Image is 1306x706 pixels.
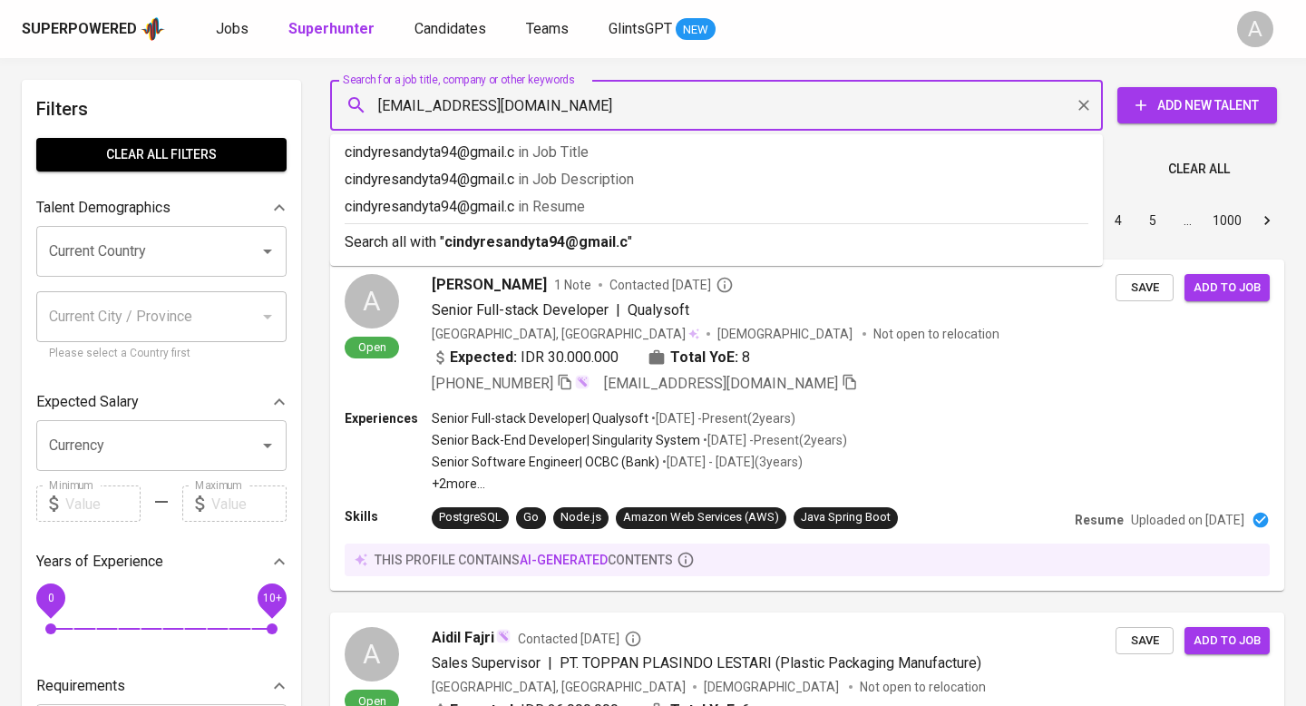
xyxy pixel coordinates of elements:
[1161,152,1237,186] button: Clear All
[65,485,141,522] input: Value
[36,391,139,413] p: Expected Salary
[1173,211,1202,230] div: …
[1138,206,1167,235] button: Go to page 5
[36,544,287,580] div: Years of Experience
[22,19,137,40] div: Superpowered
[628,301,689,319] span: Qualysoft
[432,453,659,471] p: Senior Software Engineer | OCBC (Bank)
[963,206,1284,235] nav: pagination navigation
[345,409,432,427] p: Experiences
[375,551,673,569] p: this profile contains contents
[432,431,700,449] p: Senior Back-End Developer | Singularity System
[36,668,287,704] div: Requirements
[526,18,572,41] a: Teams
[444,233,628,250] b: cindyresandyta94@gmail.c
[255,433,280,458] button: Open
[523,509,539,526] div: Go
[1116,627,1174,655] button: Save
[432,654,541,672] span: Sales Supervisor
[624,630,642,648] svg: By Batam recruiter
[1075,511,1124,529] p: Resume
[1252,206,1282,235] button: Go to next page
[575,375,590,389] img: magic_wand.svg
[609,276,734,294] span: Contacted [DATE]
[432,274,547,296] span: [PERSON_NAME]
[623,509,779,526] div: Amazon Web Services (AWS)
[330,260,1284,591] a: AOpen[PERSON_NAME]1 NoteContacted [DATE]Senior Full-stack Developer|Qualysoft[GEOGRAPHIC_DATA], [...
[518,630,642,648] span: Contacted [DATE]
[414,18,490,41] a: Candidates
[700,431,847,449] p: • [DATE] - Present ( 2 years )
[860,678,986,696] p: Not open to relocation
[345,627,399,681] div: A
[554,276,591,294] span: 1 Note
[676,21,716,39] span: NEW
[1207,206,1247,235] button: Go to page 1000
[801,509,891,526] div: Java Spring Boot
[1116,274,1174,302] button: Save
[432,475,847,493] p: +2 more ...
[1237,11,1273,47] div: A
[49,345,274,363] p: Please select a Country first
[520,553,608,567] span: AI-generated
[704,678,842,696] span: [DEMOGRAPHIC_DATA]
[1132,94,1262,117] span: Add New Talent
[216,20,249,37] span: Jobs
[670,347,738,368] b: Total YoE:
[345,169,1088,191] p: cindyresandyta94@gmail.c
[288,20,375,37] b: Superhunter
[648,409,795,427] p: • [DATE] - Present ( 2 years )
[1184,627,1270,655] button: Add to job
[432,678,686,696] div: [GEOGRAPHIC_DATA], [GEOGRAPHIC_DATA]
[216,18,252,41] a: Jobs
[432,409,648,427] p: Senior Full-stack Developer | Qualysoft
[22,15,165,43] a: Superpoweredapp logo
[609,18,716,41] a: GlintsGPT NEW
[211,485,287,522] input: Value
[604,375,838,392] span: [EMAIL_ADDRESS][DOMAIN_NAME]
[1184,274,1270,302] button: Add to job
[1117,87,1277,123] button: Add New Talent
[450,347,517,368] b: Expected:
[255,239,280,264] button: Open
[873,325,999,343] p: Not open to relocation
[351,339,394,355] span: Open
[345,196,1088,218] p: cindyresandyta94@gmail.c
[432,325,699,343] div: [GEOGRAPHIC_DATA], [GEOGRAPHIC_DATA]
[345,507,432,525] p: Skills
[518,198,585,215] span: in Resume
[141,15,165,43] img: app logo
[288,18,378,41] a: Superhunter
[518,143,589,161] span: in Job Title
[1104,206,1133,235] button: Go to page 4
[716,276,734,294] svg: By Batam recruiter
[560,509,601,526] div: Node.js
[742,347,750,368] span: 8
[432,347,619,368] div: IDR 30.000.000
[36,551,163,573] p: Years of Experience
[1131,511,1244,529] p: Uploaded on [DATE]
[51,143,272,166] span: Clear All filters
[548,652,552,674] span: |
[47,592,54,604] span: 0
[560,654,981,672] span: PT. TOPPAN PLASINDO LESTARI (Plastic Packaging Manufacture)
[36,190,287,226] div: Talent Demographics
[432,375,553,392] span: [PHONE_NUMBER]
[439,509,502,526] div: PostgreSQL
[414,20,486,37] span: Candidates
[1194,631,1261,652] span: Add to job
[1168,158,1230,181] span: Clear All
[659,453,803,471] p: • [DATE] - [DATE] ( 3 years )
[432,627,494,649] span: Aidil Fajri
[1071,93,1096,118] button: Clear
[345,274,399,328] div: A
[1125,278,1165,299] span: Save
[36,384,287,420] div: Expected Salary
[717,325,855,343] span: [DEMOGRAPHIC_DATA]
[345,231,1088,253] p: Search all with " "
[262,592,281,604] span: 10+
[36,675,125,697] p: Requirements
[1194,278,1261,299] span: Add to job
[432,301,609,319] span: Senior Full-stack Developer
[526,20,569,37] span: Teams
